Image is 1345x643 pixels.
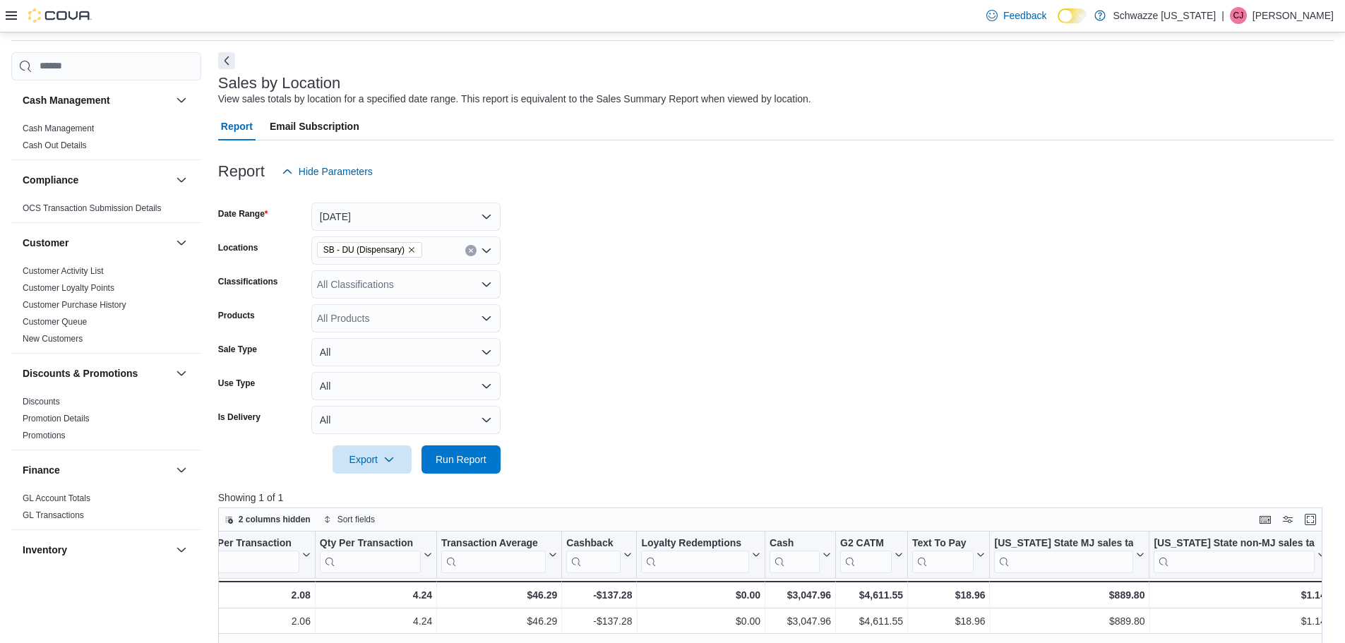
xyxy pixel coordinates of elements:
[481,313,492,324] button: Open list of options
[189,587,311,603] div: 2.08
[912,536,974,572] div: Text To Pay
[641,536,749,550] div: Loyalty Redemptions
[221,112,253,140] span: Report
[23,299,126,311] span: Customer Purchase History
[28,8,92,23] img: Cova
[23,543,67,557] h3: Inventory
[11,200,201,222] div: Compliance
[23,300,126,310] a: Customer Purchase History
[218,378,255,389] label: Use Type
[1279,511,1296,528] button: Display options
[23,333,83,344] span: New Customers
[311,372,501,400] button: All
[189,536,299,572] div: Items Per Transaction
[441,587,557,603] div: $46.29
[218,276,278,287] label: Classifications
[23,510,84,521] span: GL Transactions
[23,203,162,213] a: OCS Transaction Submission Details
[173,365,190,382] button: Discounts & Promotions
[641,587,760,603] div: $0.00
[23,366,138,380] h3: Discounts & Promotions
[441,536,546,550] div: Transaction Average
[218,491,1334,505] p: Showing 1 of 1
[840,536,892,550] div: G2 CATM
[840,613,903,630] div: $4,611.55
[407,246,416,254] button: Remove SB - DU (Dispensary) from selection in this group
[465,245,477,256] button: Clear input
[320,536,421,572] div: Qty Per Transaction
[23,236,68,250] h3: Customer
[422,445,501,474] button: Run Report
[23,413,90,424] span: Promotion Details
[173,92,190,109] button: Cash Management
[23,366,170,380] button: Discounts & Promotions
[173,541,190,558] button: Inventory
[23,430,66,441] span: Promotions
[840,587,903,603] div: $4,611.55
[1221,7,1224,24] p: |
[1154,536,1314,572] div: Colorado State non-MJ sales tax
[770,536,820,572] div: Cash
[318,511,381,528] button: Sort fields
[566,613,632,630] div: -$137.28
[320,536,421,550] div: Qty Per Transaction
[23,282,114,294] span: Customer Loyalty Points
[1233,7,1244,24] span: CJ
[1154,613,1325,630] div: $1.14
[320,536,432,572] button: Qty Per Transaction
[173,462,190,479] button: Finance
[23,93,110,107] h3: Cash Management
[23,236,170,250] button: Customer
[23,334,83,344] a: New Customers
[311,338,501,366] button: All
[218,163,265,180] h3: Report
[770,587,831,603] div: $3,047.96
[218,75,341,92] h3: Sales by Location
[173,172,190,188] button: Compliance
[481,279,492,290] button: Open list of options
[333,445,412,474] button: Export
[337,514,375,525] span: Sort fields
[23,124,94,133] a: Cash Management
[566,536,621,572] div: Cashback
[23,431,66,440] a: Promotions
[770,536,831,572] button: Cash
[23,463,60,477] h3: Finance
[219,511,316,528] button: 2 columns hidden
[299,164,373,179] span: Hide Parameters
[11,490,201,529] div: Finance
[311,203,501,231] button: [DATE]
[441,536,546,572] div: Transaction Average
[566,536,632,572] button: Cashback
[1003,8,1046,23] span: Feedback
[840,536,892,572] div: G2 CATM
[23,283,114,293] a: Customer Loyalty Points
[481,245,492,256] button: Open list of options
[1253,7,1334,24] p: [PERSON_NAME]
[23,173,170,187] button: Compliance
[566,536,621,550] div: Cashback
[218,411,261,423] label: Is Delivery
[23,266,104,276] a: Customer Activity List
[23,93,170,107] button: Cash Management
[311,406,501,434] button: All
[23,543,170,557] button: Inventory
[189,536,311,572] button: Items Per Transaction
[23,414,90,423] a: Promotion Details
[770,613,831,630] div: $3,047.96
[323,243,405,257] span: SB - DU (Dispensary)
[341,445,403,474] span: Export
[23,203,162,214] span: OCS Transaction Submission Details
[912,536,974,550] div: Text To Pay
[218,344,257,355] label: Sale Type
[270,112,359,140] span: Email Subscription
[218,52,235,69] button: Next
[218,242,258,253] label: Locations
[239,514,311,525] span: 2 columns hidden
[1230,7,1247,24] div: Clayton James Willison
[1302,511,1319,528] button: Enter fullscreen
[23,317,87,327] a: Customer Queue
[1154,536,1325,572] button: [US_STATE] State non-MJ sales tax
[23,140,87,150] a: Cash Out Details
[1058,8,1087,23] input: Dark Mode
